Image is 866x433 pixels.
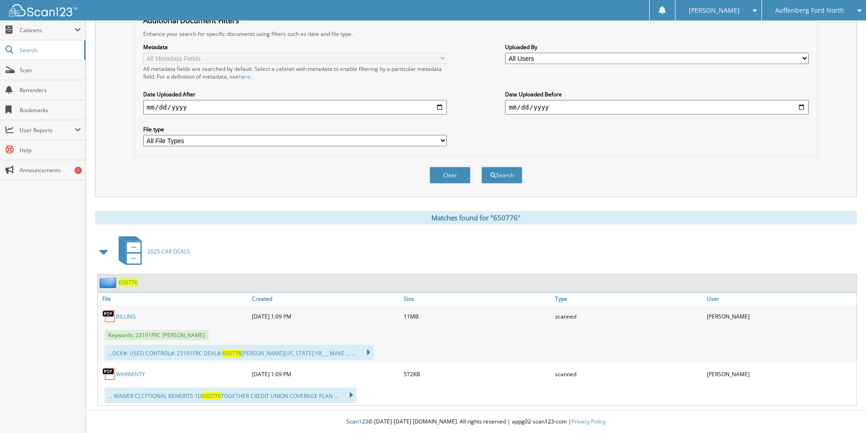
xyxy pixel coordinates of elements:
div: 11MB [401,307,553,325]
img: scan123-logo-white.svg [9,4,77,16]
a: Created [250,293,401,305]
label: File type [143,125,447,133]
div: [PERSON_NAME] [705,307,856,325]
span: Help [20,146,81,154]
input: start [143,100,447,114]
a: Type [553,293,705,305]
span: Search [20,46,80,54]
a: Size [401,293,553,305]
div: scanned [553,365,705,383]
div: 1 [75,167,82,174]
span: Cabinets [20,26,75,34]
span: [PERSON_NAME] [689,8,740,13]
iframe: Chat Widget [821,389,866,433]
button: Search [481,167,522,184]
label: Date Uploaded Before [505,90,809,98]
span: Keywords: 23191FRC [PERSON_NAME] [105,330,209,340]
a: Privacy Policy [571,418,606,425]
div: [DATE] 1:09 PM [250,365,401,383]
span: 650776 [202,392,221,400]
a: WARRANTY [116,370,145,378]
a: 650776 [119,279,138,286]
input: end [505,100,809,114]
a: here [239,73,250,80]
span: Reminders [20,86,81,94]
div: ...OCK#: USED CONTROL#: 23191FRC DEAL#: [PERSON_NAME][US_STATE] YR___ MAKE ... ... [105,345,374,360]
span: 2025 CAR DEALS [147,248,190,255]
a: BILLING [116,313,136,320]
img: PDF.png [102,309,116,323]
div: [PERSON_NAME] [705,365,856,383]
div: All metadata fields are searched by default. Select a cabinet with metadata to enable filtering b... [143,65,447,80]
span: Scan [20,66,81,74]
div: Enhance your search for specific documents using filters such as date and file type. [139,30,813,38]
div: 572KB [401,365,553,383]
label: Metadata [143,43,447,51]
span: User Reports [20,126,75,134]
label: Uploaded By [505,43,809,51]
span: Announcements [20,166,81,174]
a: User [705,293,856,305]
div: scanned [553,307,705,325]
label: Date Uploaded After [143,90,447,98]
legend: Additional Document Filters [139,15,244,25]
img: folder2.png [100,277,119,288]
div: Matches found for "650776" [95,211,857,224]
div: [DATE] 1:09 PM [250,307,401,325]
a: 2025 CAR DEALS [113,234,190,269]
span: Bookmarks [20,106,81,114]
div: © [DATE]-[DATE] [DOMAIN_NAME]. All rights reserved | appg02-scan123-com | [86,411,866,433]
button: Clear [430,167,471,184]
span: Auffenberg Ford North [775,8,844,13]
span: Scan123 [346,418,368,425]
a: File [98,293,250,305]
div: ... WAIVER C] CFTIONAL BENERITS 1D TOGETHER CREDIT UNION COVERAGE PLAN ... [105,388,356,403]
span: 650776 [222,349,241,357]
img: PDF.png [102,367,116,381]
